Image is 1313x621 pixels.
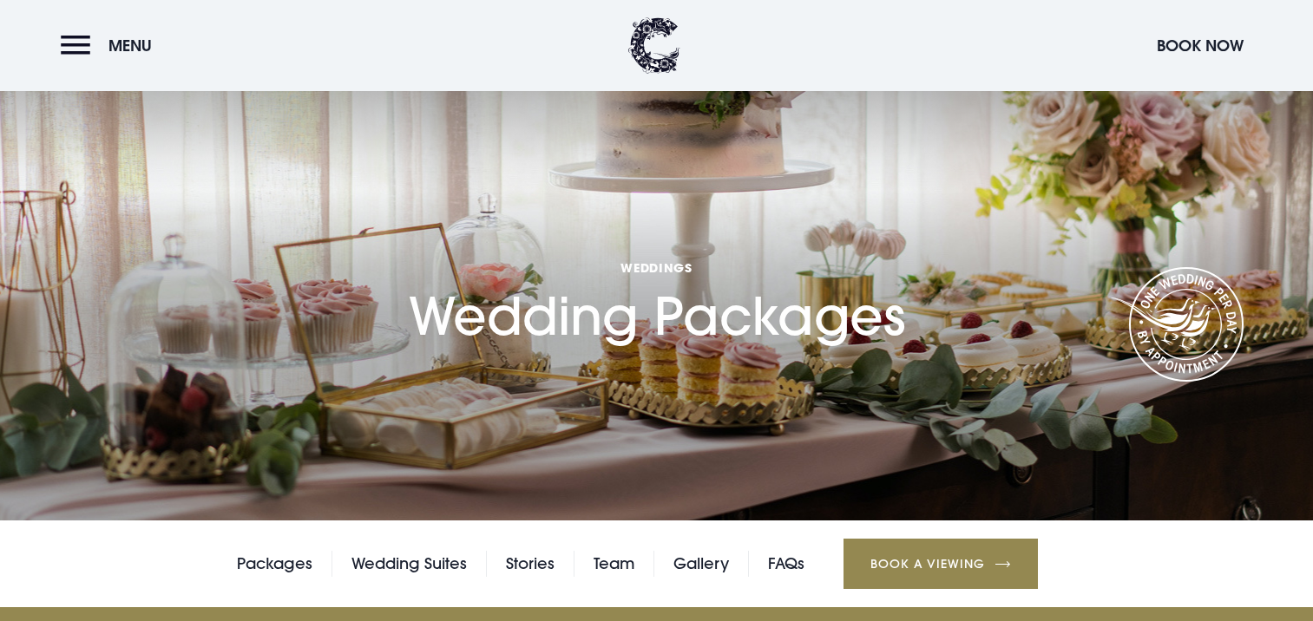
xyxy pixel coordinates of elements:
[61,27,161,64] button: Menu
[768,551,804,577] a: FAQs
[237,551,312,577] a: Packages
[594,551,634,577] a: Team
[673,551,729,577] a: Gallery
[409,182,905,347] h1: Wedding Packages
[1148,27,1252,64] button: Book Now
[506,551,555,577] a: Stories
[409,259,905,276] span: Weddings
[351,551,467,577] a: Wedding Suites
[844,539,1038,589] a: Book a Viewing
[628,17,680,74] img: Clandeboye Lodge
[108,36,152,56] span: Menu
